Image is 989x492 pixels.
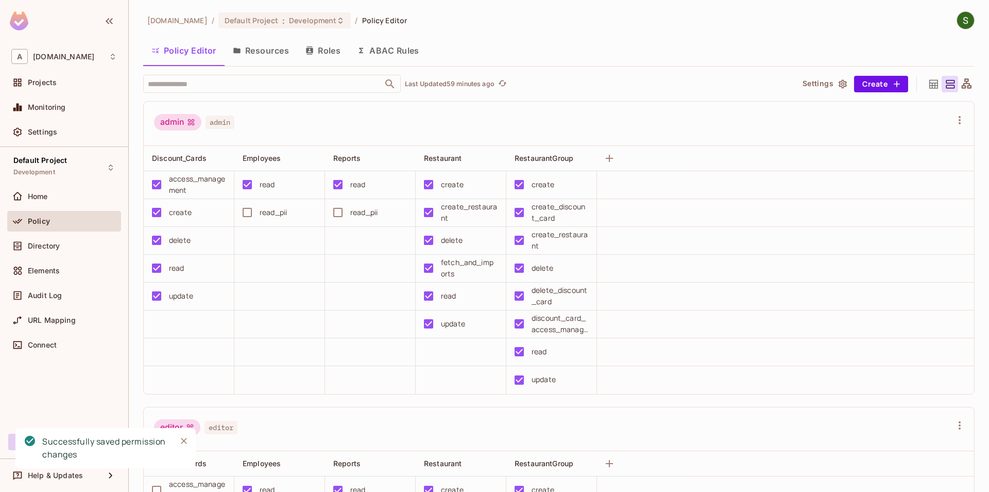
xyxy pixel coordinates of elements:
[362,15,407,25] span: Policy Editor
[350,207,378,218] div: read_pii
[355,15,357,25] li: /
[169,263,184,274] div: read
[441,179,464,190] div: create
[11,49,28,64] span: A
[424,154,462,162] span: Restaurant
[10,11,28,30] img: SReyMgAAAABJRU5ErkJggg==
[42,435,168,461] div: Successfully saved permission changes
[515,459,573,468] span: RestaurantGroup
[28,128,57,136] span: Settings
[28,242,60,250] span: Directory
[28,103,66,111] span: Monitoring
[13,156,67,165] span: Default Project
[282,17,285,25] span: :
[498,79,507,89] span: refresh
[28,291,62,300] span: Audit Log
[28,78,57,87] span: Projects
[441,318,465,330] div: update
[204,421,237,434] span: editor
[515,154,573,162] span: RestaurantGroup
[28,217,50,225] span: Policy
[333,154,361,162] span: Reports
[532,201,588,224] div: create_discount_card
[169,290,193,302] div: update
[260,179,275,190] div: read
[33,53,94,61] span: Workspace: allerin.com
[206,116,234,129] span: admin
[350,179,366,190] div: read
[297,38,349,63] button: Roles
[383,77,397,91] button: Open
[532,263,553,274] div: delete
[147,15,208,25] span: the active workspace
[212,15,214,25] li: /
[441,257,498,280] div: fetch_and_imports
[143,38,225,63] button: Policy Editor
[243,459,281,468] span: Employees
[169,207,192,218] div: create
[441,201,498,224] div: create_restaurant
[225,15,278,25] span: Default Project
[28,192,48,201] span: Home
[333,459,361,468] span: Reports
[441,235,463,246] div: delete
[176,433,192,449] button: Close
[169,235,191,246] div: delete
[154,419,200,436] div: editor
[28,341,57,349] span: Connect
[260,207,287,218] div: read_pii
[798,76,850,92] button: Settings
[532,285,588,307] div: delete_discount_card
[225,38,297,63] button: Resources
[532,179,554,190] div: create
[532,346,547,357] div: read
[497,78,509,90] button: refresh
[957,12,974,29] img: Shakti Seniyar
[405,80,494,88] p: Last Updated 59 minutes ago
[494,78,509,90] span: Click to refresh data
[154,114,201,130] div: admin
[243,154,281,162] span: Employees
[441,290,456,302] div: read
[424,459,462,468] span: Restaurant
[28,316,76,324] span: URL Mapping
[28,267,60,275] span: Elements
[169,173,226,196] div: access_management
[349,38,428,63] button: ABAC Rules
[532,313,588,335] div: discount_card_access_management
[13,168,55,176] span: Development
[289,15,336,25] span: Development
[532,374,556,385] div: update
[854,76,908,92] button: Create
[532,229,588,252] div: create_restaurant
[152,154,207,162] span: Discount_Cards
